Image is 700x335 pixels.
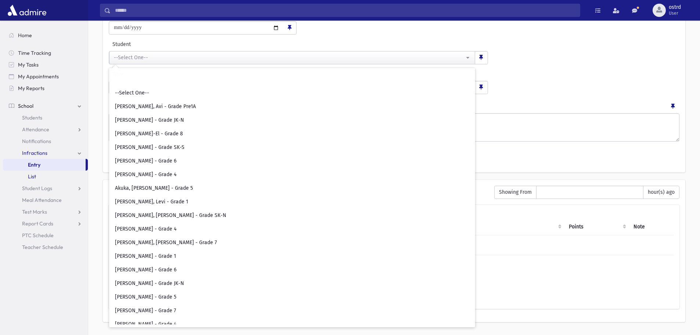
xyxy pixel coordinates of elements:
a: Report Cards [3,218,88,229]
a: List [3,171,88,182]
span: [PERSON_NAME] - Grade 6 [115,157,176,165]
a: Meal Attendance [3,194,88,206]
span: User [669,10,681,16]
span: My Appointments [18,73,59,80]
span: Time Tracking [18,50,51,56]
span: Meal Attendance [22,197,62,203]
span: hour(s) ago [643,186,679,199]
span: Entry [28,161,40,168]
a: Entry [3,159,86,171]
a: My Appointments [3,71,88,82]
a: Teacher Schedule [3,241,88,253]
span: Notifications [22,138,51,145]
span: My Tasks [18,61,39,68]
span: PTC Schedule [22,232,54,239]
span: [PERSON_NAME] - Grade 1 [115,253,176,260]
label: Student [109,40,362,48]
a: Attendance [3,124,88,135]
span: Test Marks [22,209,47,215]
a: My Reports [3,82,88,94]
input: Search [112,72,472,85]
span: Showing From [494,186,536,199]
a: Home [3,29,88,41]
span: --Select One-- [115,89,149,97]
span: [PERSON_NAME] - Grade 6 [115,266,176,274]
span: [PERSON_NAME], [PERSON_NAME] - Grade 7 [115,239,217,246]
label: Type [109,70,298,78]
a: Time Tracking [3,47,88,59]
a: My Tasks [3,59,88,71]
span: Students [22,114,42,121]
span: School [18,103,33,109]
a: School [3,100,88,112]
a: PTC Schedule [3,229,88,241]
span: Home [18,32,32,39]
span: [PERSON_NAME] - Grade JK-N [115,117,184,124]
span: Infractions [22,150,47,156]
img: AdmirePro [6,3,48,18]
a: Student Logs [3,182,88,194]
button: --Select One-- [109,51,475,64]
span: [PERSON_NAME], Levi - Grade 1 [115,198,188,206]
span: [PERSON_NAME], [PERSON_NAME] - Grade SK-N [115,212,226,219]
a: Test Marks [3,206,88,218]
span: [PERSON_NAME] - Grade 4 [115,225,176,233]
th: Note [629,218,674,235]
span: [PERSON_NAME] - Grade 7 [115,307,176,314]
h6: Recently Entered [109,186,487,193]
span: [PERSON_NAME] - Grade 5 [115,293,176,301]
input: Search [111,4,580,17]
span: [PERSON_NAME] - Grade JK-N [115,280,184,287]
span: Attendance [22,126,49,133]
span: List [28,173,36,180]
a: Infractions [3,147,88,159]
span: [PERSON_NAME] - Grade 4 [115,171,176,178]
a: Notifications [3,135,88,147]
span: My Reports [18,85,44,92]
span: [PERSON_NAME]-El - Grade 8 [115,130,183,138]
a: Students [3,112,88,124]
label: Note [109,100,120,110]
span: [PERSON_NAME] - Grade 4 [115,321,176,328]
span: Akuka, [PERSON_NAME] - Grade 5 [115,185,193,192]
span: Report Cards [22,220,53,227]
div: --Select One-- [114,54,464,61]
th: Points: activate to sort column ascending [564,218,629,235]
span: [PERSON_NAME], Avi - Grade Pre1A [115,103,196,110]
span: ostrd [669,4,681,10]
span: Student Logs [22,185,52,192]
span: [PERSON_NAME] - Grade SK-S [115,144,184,151]
span: Teacher Schedule [22,244,63,250]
